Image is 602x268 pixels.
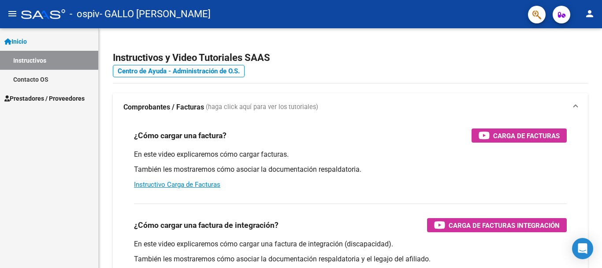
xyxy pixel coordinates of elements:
[134,219,279,231] h3: ¿Cómo cargar una factura de integración?
[4,37,27,46] span: Inicio
[134,239,567,249] p: En este video explicaremos cómo cargar una factura de integración (discapacidad).
[113,93,588,121] mat-expansion-panel-header: Comprobantes / Facturas (haga click aquí para ver los tutoriales)
[427,218,567,232] button: Carga de Facturas Integración
[493,130,560,141] span: Carga de Facturas
[123,102,204,112] strong: Comprobantes / Facturas
[7,8,18,19] mat-icon: menu
[134,254,567,264] p: También les mostraremos cómo asociar la documentación respaldatoria y el legajo del afiliado.
[134,129,227,142] h3: ¿Cómo cargar una factura?
[584,8,595,19] mat-icon: person
[70,4,100,24] span: - ospiv
[134,150,567,159] p: En este video explicaremos cómo cargar facturas.
[134,181,220,189] a: Instructivo Carga de Facturas
[113,65,245,77] a: Centro de Ayuda - Administración de O.S.
[572,238,593,259] div: Open Intercom Messenger
[449,220,560,231] span: Carga de Facturas Integración
[206,102,318,112] span: (haga click aquí para ver los tutoriales)
[4,94,85,103] span: Prestadores / Proveedores
[100,4,211,24] span: - GALLO [PERSON_NAME]
[472,128,567,143] button: Carga de Facturas
[134,165,567,174] p: También les mostraremos cómo asociar la documentación respaldatoria.
[113,49,588,66] h2: Instructivos y Video Tutoriales SAAS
